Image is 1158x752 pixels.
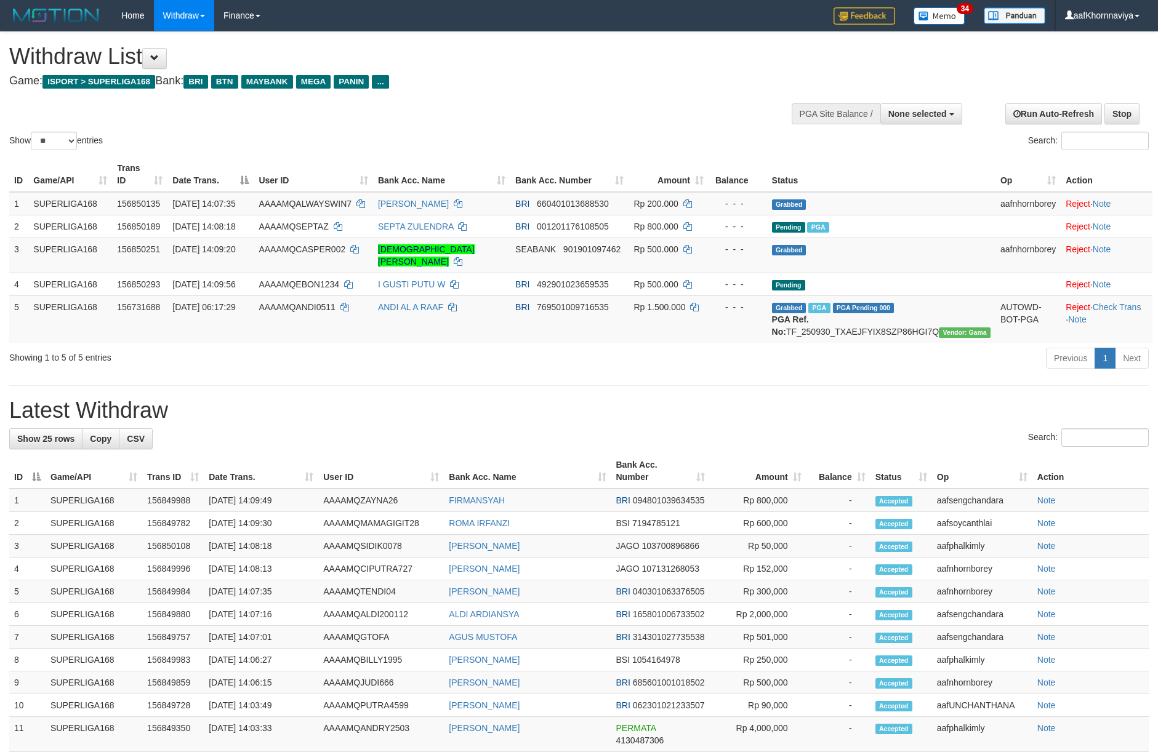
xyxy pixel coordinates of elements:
[142,580,204,603] td: 156849984
[834,7,895,25] img: Feedback.jpg
[142,626,204,649] td: 156849757
[46,489,142,512] td: SUPERLIGA168
[772,222,805,233] span: Pending
[259,302,336,312] span: AAAAMQANDI0511
[142,512,204,535] td: 156849782
[932,626,1032,649] td: aafsengchandara
[259,222,328,231] span: AAAAMQSEPTAZ
[449,655,520,665] a: [PERSON_NAME]
[806,454,871,489] th: Balance: activate to sort column ascending
[537,222,609,231] span: Copy 001201176108505 to clipboard
[318,489,444,512] td: AAAAMQZAYNA26
[46,535,142,558] td: SUPERLIGA168
[46,558,142,580] td: SUPERLIGA168
[616,632,630,642] span: BRI
[710,649,806,671] td: Rp 250,000
[1046,348,1095,369] a: Previous
[1093,244,1111,254] a: Note
[318,626,444,649] td: AAAAMQGTOFA
[1061,215,1152,238] td: ·
[46,626,142,649] td: SUPERLIGA168
[449,564,520,574] a: [PERSON_NAME]
[806,603,871,626] td: -
[28,192,112,215] td: SUPERLIGA168
[9,580,46,603] td: 5
[9,192,28,215] td: 1
[9,694,46,717] td: 10
[117,279,160,289] span: 156850293
[806,535,871,558] td: -
[710,694,806,717] td: Rp 90,000
[318,512,444,535] td: AAAAMQMAMAGIGIT28
[806,489,871,512] td: -
[254,157,373,192] th: User ID: activate to sort column ascending
[9,346,473,364] div: Showing 1 to 5 of 5 entries
[633,609,705,619] span: Copy 165801006733502 to clipboard
[1104,103,1140,124] a: Stop
[1066,244,1090,254] a: Reject
[1061,157,1152,192] th: Action
[167,157,254,192] th: Date Trans.: activate to sort column descending
[1095,348,1116,369] a: 1
[204,512,318,535] td: [DATE] 14:09:30
[806,512,871,535] td: -
[537,279,609,289] span: Copy 492901023659535 to clipboard
[710,580,806,603] td: Rp 300,000
[204,580,318,603] td: [DATE] 14:07:35
[875,564,912,575] span: Accepted
[46,580,142,603] td: SUPERLIGA168
[172,302,235,312] span: [DATE] 06:17:29
[537,302,609,312] span: Copy 769501009716535 to clipboard
[318,649,444,671] td: AAAAMQBILLY1995
[875,519,912,529] span: Accepted
[995,238,1061,273] td: aafnhornborey
[9,398,1149,423] h1: Latest Withdraw
[172,244,235,254] span: [DATE] 14:09:20
[611,454,710,489] th: Bank Acc. Number: activate to sort column ascending
[1037,541,1056,551] a: Note
[515,302,529,312] span: BRI
[142,649,204,671] td: 156849983
[119,428,153,449] a: CSV
[1066,279,1090,289] a: Reject
[28,157,112,192] th: Game/API: activate to sort column ascending
[833,303,895,313] span: PGA Pending
[714,243,762,255] div: - - -
[204,535,318,558] td: [DATE] 14:08:18
[1037,518,1056,528] a: Note
[709,157,767,192] th: Balance
[633,302,685,312] span: Rp 1.500.000
[714,198,762,210] div: - - -
[172,279,235,289] span: [DATE] 14:09:56
[449,700,520,710] a: [PERSON_NAME]
[46,649,142,671] td: SUPERLIGA168
[142,535,204,558] td: 156850108
[633,244,678,254] span: Rp 500.000
[259,199,352,209] span: AAAAMQALWAYSWIN7
[939,327,991,338] span: Vendor URL: https://trx31.1velocity.biz
[806,649,871,671] td: -
[880,103,962,124] button: None selected
[710,535,806,558] td: Rp 50,000
[1066,222,1090,231] a: Reject
[871,454,932,489] th: Status: activate to sort column ascending
[28,295,112,343] td: SUPERLIGA168
[1093,302,1141,312] a: Check Trans
[9,157,28,192] th: ID
[1028,428,1149,447] label: Search:
[772,280,805,290] span: Pending
[875,496,912,506] span: Accepted
[772,245,806,255] span: Grabbed
[806,558,871,580] td: -
[204,671,318,694] td: [DATE] 14:06:15
[932,603,1032,626] td: aafsengchandara
[449,678,520,687] a: [PERSON_NAME]
[9,295,28,343] td: 5
[714,278,762,290] div: - - -
[515,199,529,209] span: BRI
[1037,495,1056,505] a: Note
[204,717,318,752] td: [DATE] 14:03:33
[984,7,1045,24] img: panduan.png
[183,75,207,89] span: BRI
[875,587,912,598] span: Accepted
